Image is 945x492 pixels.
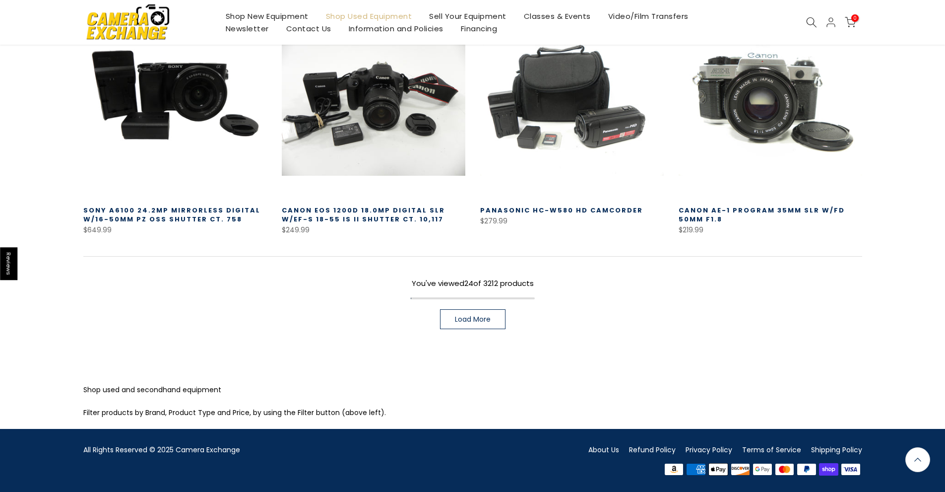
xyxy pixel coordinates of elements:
img: shopify pay [818,462,840,477]
img: google pay [752,462,774,477]
a: Refund Policy [629,445,676,455]
img: apple pay [707,462,729,477]
a: Classes & Events [515,10,599,22]
p: Shop used and secondhand equipment [83,384,862,396]
a: Panasonic HC-W580 HD Camcorder [480,206,643,215]
a: Newsletter [217,22,277,35]
a: Shop Used Equipment [317,10,421,22]
img: discover [729,462,752,477]
a: Privacy Policy [686,445,732,455]
img: visa [840,462,862,477]
a: Sell Your Equipment [421,10,515,22]
p: Filter products by Brand, Product Type and Price, by using the Filter button (above left). [83,407,862,419]
a: Back to the top [905,447,930,472]
a: Load More [440,309,505,329]
a: 0 [845,17,856,28]
img: american express [685,462,707,477]
div: All Rights Reserved © 2025 Camera Exchange [83,444,465,456]
img: paypal [796,462,818,477]
a: Canon AE-1 Program 35mm SLR w/FD 50mm f1.8 [679,206,845,224]
a: Canon EOS 1200D 18.0mp Digital SLR w/EF-S 18-55 IS II Shutter Ct. 10,117 [282,206,445,224]
a: Shop New Equipment [217,10,317,22]
span: Load More [455,316,491,323]
a: Contact Us [277,22,340,35]
a: Financing [452,22,506,35]
a: Terms of Service [742,445,801,455]
div: $249.99 [282,224,465,236]
span: You've viewed of 3212 products [412,278,534,288]
a: Information and Policies [340,22,452,35]
div: $649.99 [83,224,267,236]
span: 24 [464,278,473,288]
span: 0 [851,14,859,22]
img: amazon payments [663,462,685,477]
a: Shipping Policy [811,445,862,455]
a: About Us [588,445,619,455]
img: master [773,462,796,477]
div: $279.99 [480,215,664,227]
a: Video/Film Transfers [599,10,697,22]
div: $219.99 [679,224,862,236]
a: Sony a6100 24.2mp Mirrorless Digital w/16-50mm PZ OSS Shutter Ct. 758 [83,206,260,224]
